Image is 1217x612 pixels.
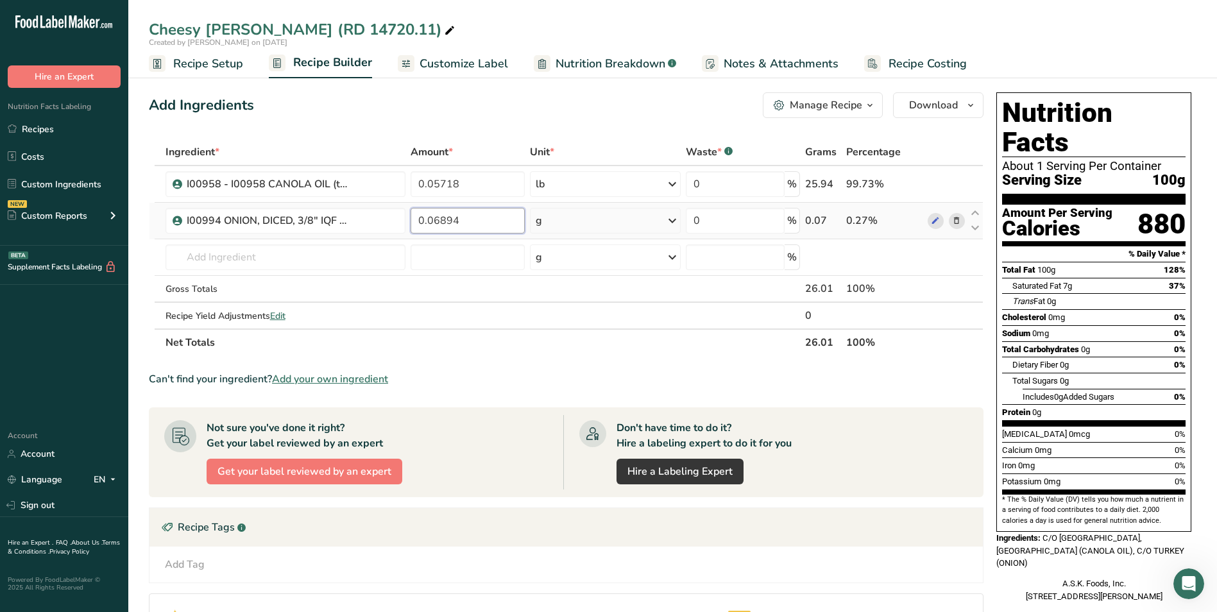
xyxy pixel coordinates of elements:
[207,420,383,451] div: Not sure you've done it right? Get your label reviewed by an expert
[1174,360,1186,370] span: 0%
[1048,312,1065,322] span: 0mg
[149,371,983,387] div: Can't find your ingredient?
[1002,328,1030,338] span: Sodium
[1069,429,1090,439] span: 0mcg
[272,371,388,387] span: Add your own ingredient
[805,213,841,228] div: 0.07
[1032,328,1049,338] span: 0mg
[805,281,841,296] div: 26.01
[8,65,121,88] button: Hire an Expert
[1012,376,1058,386] span: Total Sugars
[420,55,508,72] span: Customize Label
[166,309,406,323] div: Recipe Yield Adjustments
[790,98,862,113] div: Manage Recipe
[1002,246,1186,262] section: % Daily Value *
[149,95,254,116] div: Add Ingredients
[686,144,733,160] div: Waste
[293,54,372,71] span: Recipe Builder
[8,576,121,591] div: Powered By FoodLabelMaker © 2025 All Rights Reserved
[1002,219,1112,238] div: Calories
[1012,281,1061,291] span: Saturated Fat
[844,328,925,355] th: 100%
[909,98,958,113] span: Download
[846,144,901,160] span: Percentage
[149,37,287,47] span: Created by [PERSON_NAME] on [DATE]
[893,92,983,118] button: Download
[617,420,792,451] div: Don't have time to do it? Hire a labeling expert to do it for you
[617,459,744,484] a: Hire a Labeling Expert
[187,213,347,228] div: I00994 ONION, DICED, 3/8" IQF (101578)
[1047,296,1056,306] span: 0g
[996,533,1184,568] span: C/O [GEOGRAPHIC_DATA], [GEOGRAPHIC_DATA] (CANOLA OIL), C/O TURKEY (ONION)
[1037,265,1055,275] span: 100g
[1173,568,1204,599] iframe: Intercom live chat
[173,55,243,72] span: Recipe Setup
[56,538,71,547] a: FAQ .
[846,213,923,228] div: 0.27%
[398,49,508,78] a: Customize Label
[1002,344,1079,354] span: Total Carbohydrates
[1060,360,1069,370] span: 0g
[534,49,676,78] a: Nutrition Breakdown
[1012,360,1058,370] span: Dietary Fiber
[1152,173,1186,189] span: 100g
[1164,265,1186,275] span: 128%
[805,144,837,160] span: Grams
[724,55,838,72] span: Notes & Attachments
[94,472,121,488] div: EN
[1169,281,1186,291] span: 37%
[187,176,347,192] div: I00958 - I00958 CANOLA OIL (tote)
[1032,407,1041,417] span: 0g
[1175,429,1186,439] span: 0%
[1174,392,1186,402] span: 0%
[530,144,554,160] span: Unit
[1002,207,1112,219] div: Amount Per Serving
[1002,173,1082,189] span: Serving Size
[217,464,391,479] span: Get your label reviewed by an expert
[1137,207,1186,241] div: 880
[8,538,120,556] a: Terms & Conditions .
[1035,445,1051,455] span: 0mg
[166,144,219,160] span: Ingredient
[207,459,402,484] button: Get your label reviewed by an expert
[1002,407,1030,417] span: Protein
[1012,296,1034,306] i: Trans
[702,49,838,78] a: Notes & Attachments
[166,244,406,270] input: Add Ingredient
[1174,328,1186,338] span: 0%
[803,328,844,355] th: 26.01
[1175,445,1186,455] span: 0%
[149,508,983,547] div: Recipe Tags
[8,468,62,491] a: Language
[996,577,1191,602] div: A.S.K. Foods, Inc. [STREET_ADDRESS][PERSON_NAME]
[1002,265,1035,275] span: Total Fat
[1081,344,1090,354] span: 0g
[996,533,1041,543] span: Ingredients:
[163,328,803,355] th: Net Totals
[1175,477,1186,486] span: 0%
[1002,495,1186,526] section: * The % Daily Value (DV) tells you how much a nutrient in a serving of food contributes to a dail...
[1060,376,1069,386] span: 0g
[846,281,923,296] div: 100%
[269,48,372,79] a: Recipe Builder
[165,557,205,572] div: Add Tag
[8,251,28,259] div: BETA
[149,18,457,41] div: Cheesy [PERSON_NAME] (RD 14720.11)
[1002,477,1042,486] span: Potassium
[1002,429,1067,439] span: [MEDICAL_DATA]
[270,310,285,322] span: Edit
[1174,312,1186,322] span: 0%
[1002,461,1016,470] span: Iron
[149,49,243,78] a: Recipe Setup
[805,176,841,192] div: 25.94
[1012,296,1045,306] span: Fat
[1044,477,1060,486] span: 0mg
[1002,160,1186,173] div: About 1 Serving Per Container
[1174,344,1186,354] span: 0%
[1002,98,1186,157] h1: Nutrition Facts
[864,49,967,78] a: Recipe Costing
[805,308,841,323] div: 0
[1023,392,1114,402] span: Includes Added Sugars
[889,55,967,72] span: Recipe Costing
[8,538,53,547] a: Hire an Expert .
